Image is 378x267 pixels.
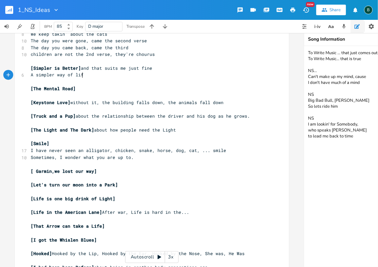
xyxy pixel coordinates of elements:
div: BPM [44,25,52,28]
span: [ Garmin,we lost our way] [31,169,97,174]
span: The day you were gone, came the second verse [31,38,147,44]
span: A simpler way of lif [31,72,84,78]
span: I have never seen an alligator, chicken, snake, horse, dog, cat, ... smile [31,148,226,154]
span: about how people need the Light [31,127,176,133]
span: [Keystone Love] [31,100,70,106]
span: [That Arrow can take a Life] [31,223,105,229]
span: [I got the Whislen Blues] [31,237,97,243]
span: D major [88,23,103,29]
span: [Hooked] [31,251,52,257]
span: [Let's turn our moon into a Park] [31,182,118,188]
span: [The Mental Road] [31,86,76,92]
div: Share [329,7,341,13]
div: Transpose [126,24,145,28]
span: and that suits me just fine [31,65,152,71]
span: about the relationship between the driver and his dog as he grows. [31,113,250,119]
div: 3x [165,251,177,263]
span: [Smile] [31,141,49,147]
span: The day you came back, came the third [31,45,128,51]
span: [The Light and The Dark] [31,127,94,133]
span: We keep takin' about the cats [31,31,107,37]
span: children are not the 2nd verse, they're chourus [31,52,155,57]
div: Autoscroll [125,251,179,263]
button: New [299,4,313,16]
span: [Simpler is Better] [31,65,81,71]
div: BruCe [364,6,373,14]
span: without it, the building falls down, the animals fall down [31,100,223,106]
div: New [306,2,315,7]
button: B [364,2,373,18]
button: Share [316,5,346,15]
div: Key [77,24,83,28]
span: [Truck and a Pup] [31,113,76,119]
span: [Life in the American Lane] [31,210,102,215]
span: After war, Life is hard in the... [31,210,189,215]
span: Hooked by the Lip, Hooked by the Ear, Hooked by the Nose, She was, He Was [31,251,245,257]
span: Sometimes, I wonder what you are up to. [31,155,134,161]
span: [Life is one big drink of Light] [31,196,115,202]
span: 1_NS_Ideas [18,7,50,13]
